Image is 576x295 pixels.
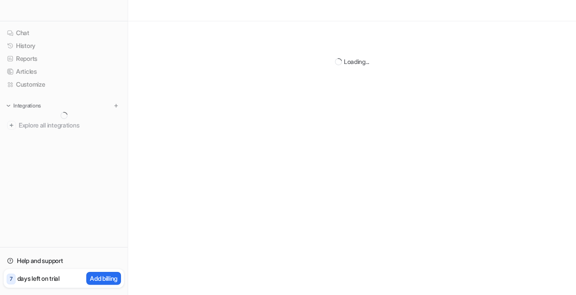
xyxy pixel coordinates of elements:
a: History [4,40,124,52]
a: Reports [4,52,124,65]
p: 7 [10,275,12,283]
img: menu_add.svg [113,103,119,109]
img: expand menu [5,103,12,109]
img: explore all integrations [7,121,16,130]
a: Help and support [4,255,124,267]
p: Add billing [90,274,117,283]
p: days left on trial [17,274,60,283]
p: Integrations [13,102,41,109]
a: Customize [4,78,124,91]
button: Add billing [86,272,121,285]
button: Integrations [4,101,44,110]
span: Explore all integrations [19,118,121,132]
a: Explore all integrations [4,119,124,132]
div: Loading... [344,57,369,66]
a: Articles [4,65,124,78]
a: Chat [4,27,124,39]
